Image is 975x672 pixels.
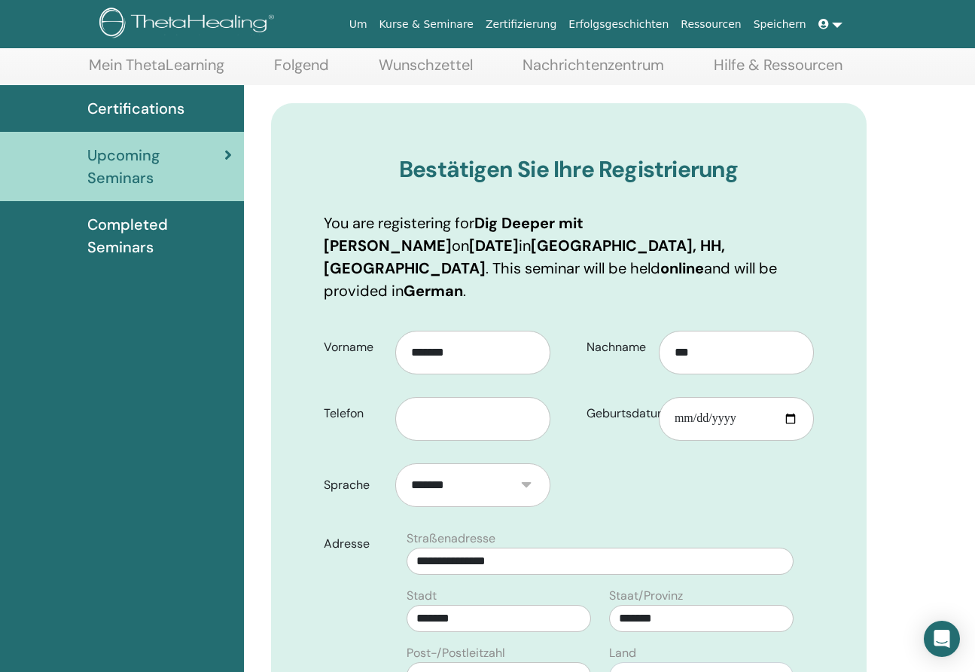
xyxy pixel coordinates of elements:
a: Speichern [748,11,812,38]
a: Hilfe & Ressourcen [714,56,842,85]
b: [DATE] [469,236,519,255]
a: Folgend [274,56,329,85]
label: Post-/Postleitzahl [407,644,505,662]
a: Erfolgsgeschichten [562,11,675,38]
label: Sprache [312,471,396,499]
a: Zertifizierung [480,11,562,38]
a: Kurse & Seminare [373,11,480,38]
p: You are registering for on in . This seminar will be held and will be provided in . [324,212,814,302]
img: logo.png [99,8,279,41]
label: Land [609,644,636,662]
label: Adresse [312,530,398,558]
b: online [660,258,704,278]
label: Stadt [407,587,437,605]
a: Wunschzettel [379,56,473,85]
a: Mein ThetaLearning [89,56,224,85]
label: Geburtsdatum [575,399,659,428]
div: Open Intercom Messenger [924,621,960,657]
label: Straßenadresse [407,530,495,548]
label: Staat/Provinz [609,587,683,605]
label: Vorname [312,333,396,362]
b: German [404,281,463,301]
span: Completed Seminars [87,213,232,258]
h3: Bestätigen Sie Ihre Registrierung [324,156,814,183]
span: Upcoming Seminars [87,144,224,189]
span: Certifications [87,97,184,120]
label: Nachname [575,333,659,362]
a: Ressourcen [675,11,747,38]
a: Nachrichtenzentrum [523,56,664,85]
label: Telefon [312,399,396,428]
a: Um [343,11,373,38]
